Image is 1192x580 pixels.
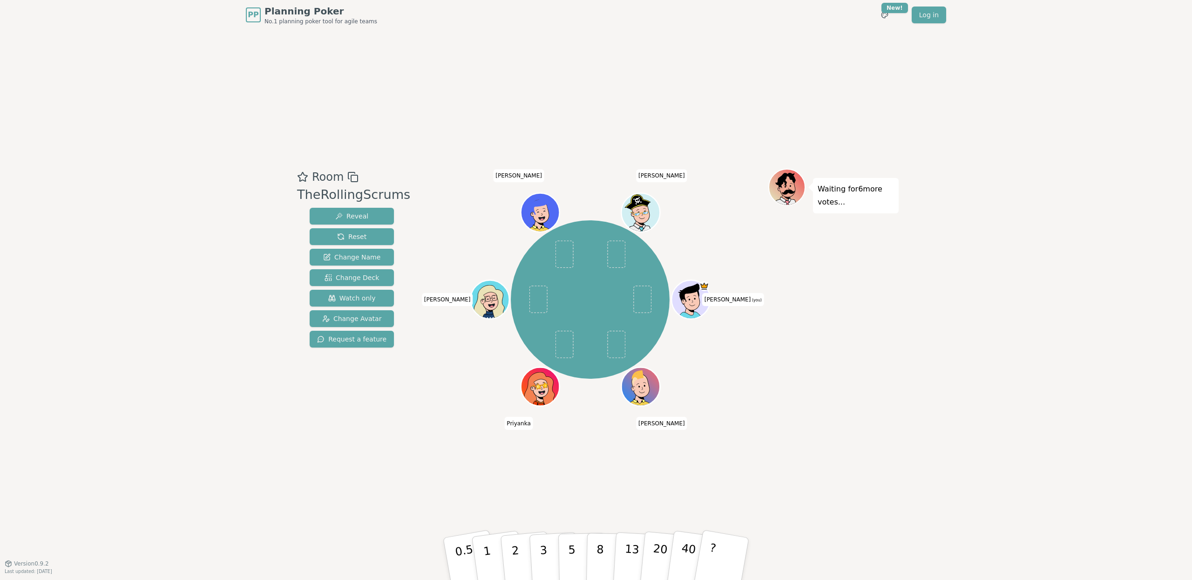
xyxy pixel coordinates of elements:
[310,228,394,245] button: Reset
[264,18,377,25] span: No.1 planning poker tool for agile teams
[422,293,473,306] span: Click to change your name
[672,281,709,318] button: Click to change your avatar
[335,212,368,221] span: Reveal
[636,169,687,182] span: Click to change your name
[317,334,386,344] span: Request a feature
[246,5,377,25] a: PPPlanning PokerNo.1 planning poker tool for agile teams
[881,3,908,13] div: New!
[322,314,382,323] span: Change Avatar
[310,310,394,327] button: Change Avatar
[636,416,687,430] span: Click to change your name
[14,560,49,567] span: Version 0.9.2
[876,7,893,23] button: New!
[297,185,410,205] div: TheRollingScrums
[337,232,366,241] span: Reset
[493,169,544,182] span: Click to change your name
[297,169,308,185] button: Add as favourite
[702,293,764,306] span: Click to change your name
[310,208,394,225] button: Reveal
[310,331,394,348] button: Request a feature
[5,569,52,574] span: Last updated: [DATE]
[310,290,394,307] button: Watch only
[912,7,946,23] a: Log in
[5,560,49,567] button: Version0.9.2
[312,169,344,185] span: Room
[328,293,376,303] span: Watch only
[310,269,394,286] button: Change Deck
[310,249,394,266] button: Change Name
[751,298,762,302] span: (you)
[248,9,258,20] span: PP
[699,281,709,291] span: Antonio is the host
[323,252,380,262] span: Change Name
[504,416,533,430] span: Click to change your name
[818,183,894,209] p: Waiting for 6 more votes...
[325,273,379,282] span: Change Deck
[264,5,377,18] span: Planning Poker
